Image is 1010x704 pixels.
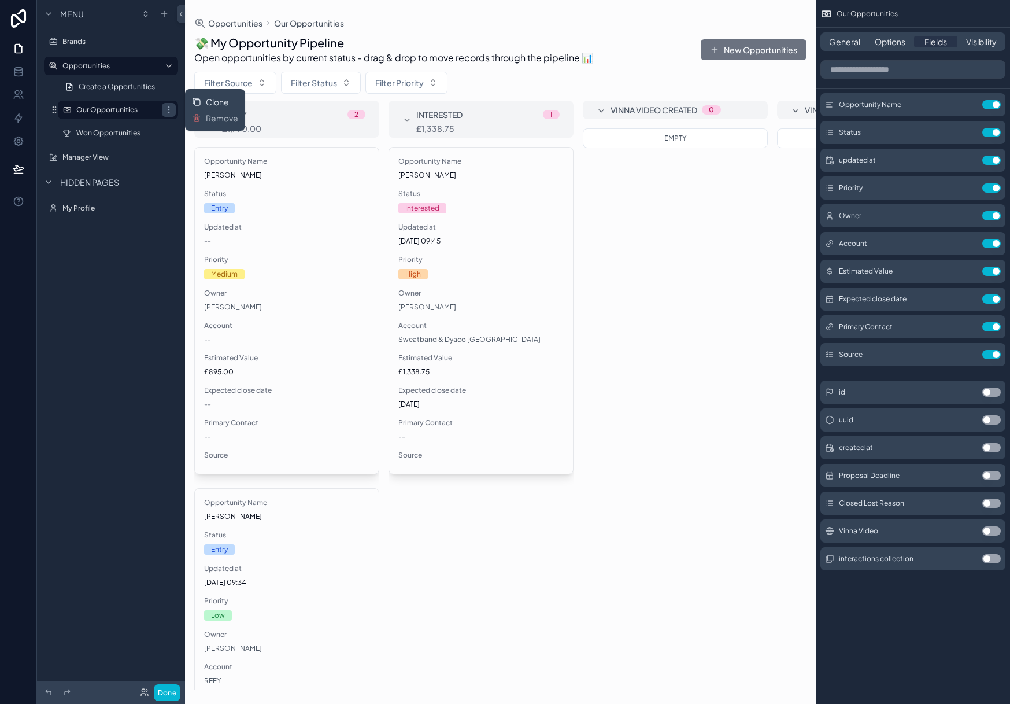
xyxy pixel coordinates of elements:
a: Brands [44,32,178,51]
span: Clone [206,96,229,108]
span: Proposal Deadline [839,471,900,480]
label: Won Opportunities [76,128,176,138]
span: Status [839,128,861,137]
span: Menu [60,8,84,20]
span: interactions collection [839,554,913,563]
span: Expected close date [839,294,907,304]
label: Opportunities [62,61,155,71]
span: Primary Contact [839,322,893,331]
span: updated at [839,156,876,165]
button: Done [154,684,180,701]
label: Our Opportunities [76,105,155,115]
span: Our Opportunities [837,9,898,19]
label: My Profile [62,204,176,213]
span: Estimated Value [839,267,893,276]
a: Manager View [44,148,178,167]
span: Closed Lost Reason [839,499,904,508]
a: Our Opportunities [58,101,178,119]
span: uuid [839,415,853,425]
span: Priority [839,183,863,193]
a: My Profile [44,199,178,218]
span: Options [875,36,905,47]
span: Visibility [966,36,997,47]
span: Remove [206,112,238,124]
button: Remove [192,112,238,124]
span: Hidden pages [60,176,119,188]
a: Won Opportunities [58,124,178,142]
a: Opportunities [44,57,178,75]
span: id [839,388,845,397]
span: Vinna Video [839,526,878,536]
span: Source [839,350,863,359]
button: Clone [192,96,238,108]
span: General [829,36,860,47]
span: Fields [924,36,947,47]
span: Account [839,239,867,248]
span: Owner [839,211,861,220]
span: Opportunity Name [839,100,901,109]
a: Create a Opportunities [58,78,178,96]
span: created at [839,443,873,452]
label: Brands [62,37,176,46]
span: Create a Opportunities [79,82,155,91]
label: Manager View [62,153,176,162]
